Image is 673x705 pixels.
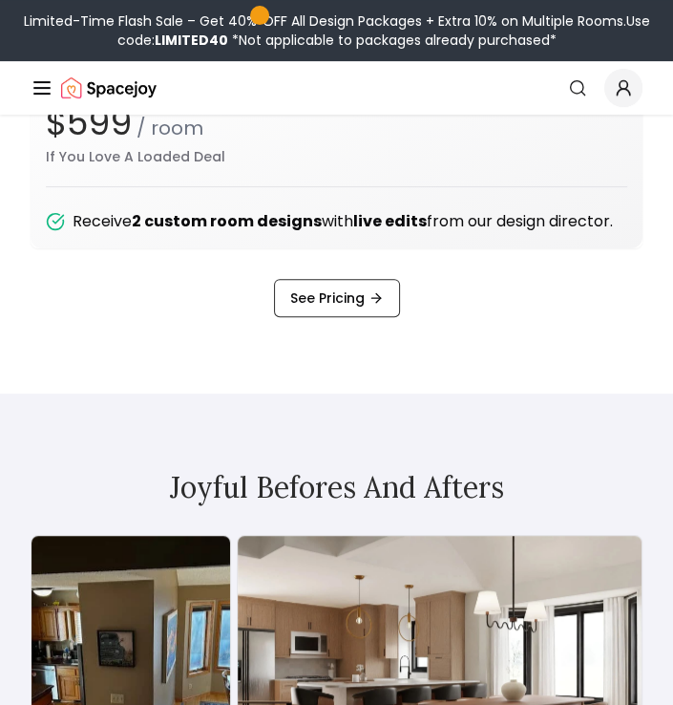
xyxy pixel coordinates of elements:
[31,32,642,248] a: euphoria$799$599 / roomIf You Love A Loaded DealReceive2 custom room designswithlive editsfrom ou...
[8,11,665,50] div: Limited-Time Flash Sale – Get 40% OFF All Design Packages + Extra 10% on Multiple Rooms.
[274,279,400,317] a: See Pricing
[61,69,157,107] img: Spacejoy Logo
[132,210,322,232] b: 2 custom room designs
[155,31,228,50] b: LIMITED40
[132,115,203,141] small: / room
[73,210,613,233] div: Receive with from our design director.
[46,150,627,163] small: If You Love A Loaded Deal
[353,210,427,232] b: live edits
[117,11,650,50] span: Use code:
[61,69,157,107] a: Spacejoy
[31,61,642,115] nav: Global
[31,470,642,504] h2: Joyful Befores and Afters
[46,104,627,142] h2: $599
[228,31,557,50] span: *Not applicable to packages already purchased*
